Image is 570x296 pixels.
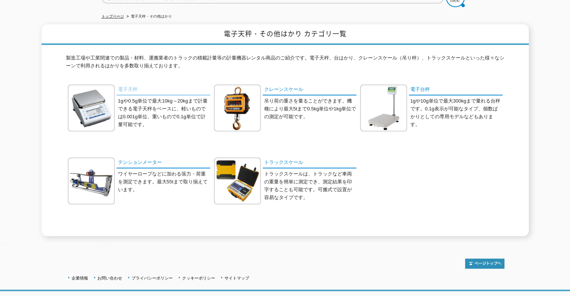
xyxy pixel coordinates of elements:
[117,85,210,95] a: 電子天秤
[117,158,210,168] a: テンションメーター
[409,85,503,95] a: 電子台秤
[465,259,504,269] img: トップページへ
[264,97,356,120] p: 吊り荷の重さを量ることができます。機種により最大5tまで0.5kg単位や1kg単位での測定が可能です。
[68,85,115,131] img: 電子天秤
[72,276,88,280] a: 企業情報
[97,276,122,280] a: お問い合わせ
[264,170,356,201] p: トラックスケールは、トラックなど車両の重量を簡単に測定でき、測定結果を印字することも可能です。可搬式で設置が容易なタイプです。
[410,97,503,128] p: 1gや10g単位で最大300kgまで量れる台秤です。0.1g表示が可能なタイプ、個数ばかりとしての専用モデルなどもあります。
[118,97,210,128] p: 1gや0.5g単位で最大10kg～20kgまで計量できる電子天秤をベースに、軽いものでは0.001g単位、重いもので0.1g単位で計量可能です。
[42,24,529,45] h1: 電子天秤・その他はかり カテゴリ一覧
[102,14,124,18] a: トップページ
[214,158,261,204] img: トラックスケール
[360,85,407,131] img: 電子台秤
[68,158,115,204] img: テンションメーター
[214,85,261,131] img: クレーンスケール
[182,276,215,280] a: クッキーポリシー
[118,170,210,193] p: ワイヤーロープなどに加わる張力・荷重を測定できます。最大55tまで取り揃えています。
[263,85,356,95] a: クレーンスケール
[66,54,504,74] p: 製造工場や工業関連での製品・材料、運搬業者のトラックの積載計量等の計量機器レンタル商品のご紹介です。電子天秤、台はかり、クレーンスケール（吊り秤）、トラックスケールといった様々なシーンで利用され...
[132,276,173,280] a: プライバシーポリシー
[263,158,356,168] a: トラックスケール
[125,13,172,21] li: 電子天秤・その他はかり
[224,276,249,280] a: サイトマップ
